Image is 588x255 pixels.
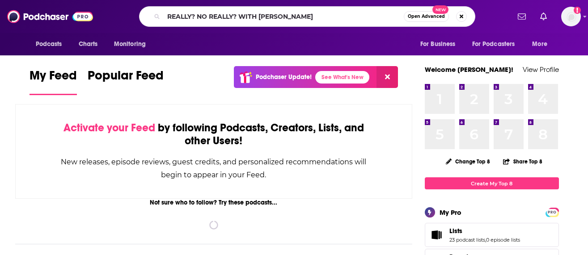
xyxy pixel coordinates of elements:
[414,36,467,53] button: open menu
[114,38,146,50] span: Monitoring
[574,7,581,14] svg: Add a profile image
[30,68,77,95] a: My Feed
[449,237,485,243] a: 23 podcast lists
[428,229,446,241] a: Lists
[425,223,559,247] span: Lists
[88,68,164,88] span: Popular Feed
[60,121,368,147] div: by following Podcasts, Creators, Lists, and other Users!
[63,121,155,134] span: Activate your Feed
[514,9,529,24] a: Show notifications dropdown
[425,65,513,74] a: Welcome [PERSON_NAME]!
[561,7,581,26] button: Show profile menu
[164,9,404,24] input: Search podcasts, credits, & more...
[503,153,543,170] button: Share Top 8
[60,155,368,181] div: New releases, episode reviews, guest credits, and personalized recommendations will begin to appe...
[315,71,369,84] a: See What's New
[256,73,312,81] p: Podchaser Update!
[404,11,449,22] button: Open AdvancedNew
[547,209,558,215] a: PRO
[561,7,581,26] span: Logged in as hconnor
[139,6,475,27] div: Search podcasts, credits, & more...
[532,38,547,50] span: More
[15,199,413,206] div: Not sure who to follow? Try these podcasts...
[561,7,581,26] img: User Profile
[449,227,462,235] span: Lists
[472,38,515,50] span: For Podcasters
[526,36,558,53] button: open menu
[440,208,461,217] div: My Pro
[30,68,77,88] span: My Feed
[88,68,164,95] a: Popular Feed
[485,237,486,243] span: ,
[486,237,520,243] a: 0 episode lists
[36,38,62,50] span: Podcasts
[73,36,103,53] a: Charts
[440,156,496,167] button: Change Top 8
[30,36,74,53] button: open menu
[432,5,448,14] span: New
[420,38,456,50] span: For Business
[449,227,520,235] a: Lists
[7,8,93,25] img: Podchaser - Follow, Share and Rate Podcasts
[537,9,550,24] a: Show notifications dropdown
[466,36,528,53] button: open menu
[425,177,559,189] a: Create My Top 8
[523,65,559,74] a: View Profile
[108,36,157,53] button: open menu
[408,14,445,19] span: Open Advanced
[79,38,98,50] span: Charts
